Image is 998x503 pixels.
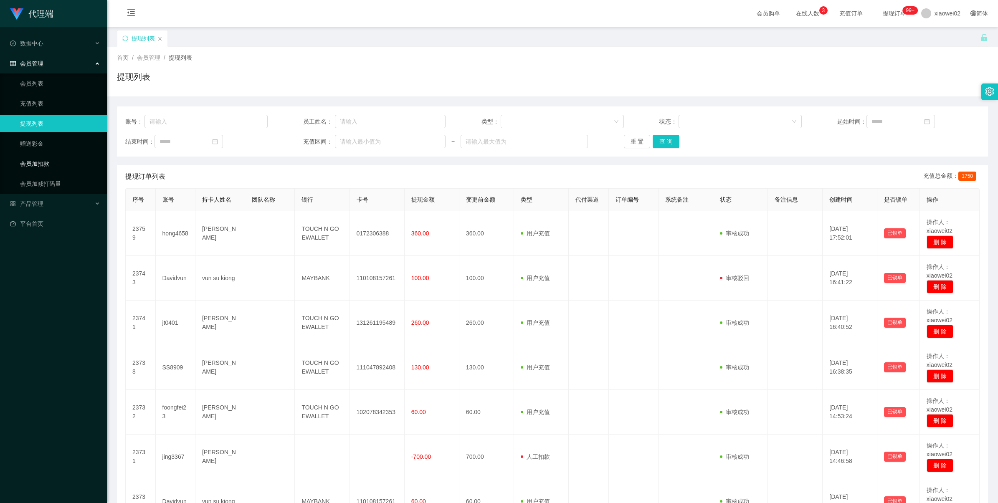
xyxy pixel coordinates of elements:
[970,10,976,16] i: 图标: global
[125,137,155,146] span: 结束时间：
[927,196,938,203] span: 操作
[301,196,313,203] span: 银行
[792,10,823,16] span: 在线人数
[28,0,53,27] h1: 代理端
[252,196,275,203] span: 团队名称
[295,301,350,345] td: TOUCH N GO EWALLET
[157,36,162,41] i: 图标: close
[927,369,953,383] button: 删 除
[927,397,952,413] span: 操作人：xiaowei02
[10,40,16,46] i: 图标: check-circle-o
[126,301,156,345] td: 23741
[792,119,797,125] i: 图标: down
[20,155,100,172] a: 会员加扣款
[884,273,906,283] button: 已锁单
[879,10,910,16] span: 提现订单
[126,435,156,479] td: 23731
[575,196,599,203] span: 代付渠道
[624,135,651,148] button: 重 置
[350,390,405,435] td: 102078342353
[927,325,953,338] button: 删 除
[10,200,43,207] span: 产品管理
[823,211,877,256] td: [DATE] 17:52:01
[125,172,165,182] span: 提现订单列表
[20,135,100,152] a: 赠送彩金
[653,135,679,148] button: 查 询
[927,280,953,293] button: 删 除
[303,137,335,146] span: 充值区间：
[357,196,368,203] span: 卡号
[156,435,195,479] td: jing3367
[927,263,952,279] span: 操作人：xiaowei02
[156,256,195,301] td: Davidvun
[884,228,906,238] button: 已锁单
[10,8,23,20] img: logo.9652507e.png
[126,390,156,435] td: 23732
[521,453,550,460] span: 人工扣款
[126,345,156,390] td: 23738
[20,175,100,192] a: 会员加减打码量
[521,409,550,415] span: 用户充值
[923,172,980,182] div: 充值总金额：
[720,196,732,203] span: 状态
[927,459,953,472] button: 删 除
[614,119,619,125] i: 图标: down
[927,414,953,427] button: 删 除
[720,364,749,371] span: 审核成功
[10,60,43,67] span: 会员管理
[202,196,231,203] span: 持卡人姓名
[884,318,906,328] button: 已锁单
[822,6,825,15] p: 3
[122,35,128,41] i: 图标: sync
[350,256,405,301] td: 110108157261
[459,345,514,390] td: 130.00
[481,117,501,126] span: 类型：
[461,135,588,148] input: 请输入最大值为
[927,487,952,502] span: 操作人：xiaowei02
[927,235,953,249] button: 删 除
[10,201,16,207] i: 图标: appstore-o
[295,390,350,435] td: TOUCH N GO EWALLET
[20,115,100,132] a: 提现列表
[459,435,514,479] td: 700.00
[212,139,218,144] i: 图标: calendar
[411,409,426,415] span: 60.00
[156,390,195,435] td: foongfei23
[720,409,749,415] span: 审核成功
[823,435,877,479] td: [DATE] 14:46:58
[927,308,952,324] span: 操作人：xiaowei02
[720,230,749,237] span: 审核成功
[616,196,639,203] span: 订单编号
[837,117,866,126] span: 起始时间：
[156,345,195,390] td: SS8909
[20,95,100,112] a: 充值列表
[126,256,156,301] td: 23743
[823,390,877,435] td: [DATE] 14:53:24
[720,319,749,326] span: 审核成功
[884,452,906,462] button: 已锁单
[295,345,350,390] td: TOUCH N GO EWALLET
[775,196,798,203] span: 备注信息
[335,115,446,128] input: 请输入
[459,256,514,301] td: 100.00
[411,453,431,460] span: -700.00
[927,219,952,234] span: 操作人：xiaowei02
[521,196,532,203] span: 类型
[169,54,192,61] span: 提现列表
[884,196,907,203] span: 是否锁单
[195,211,245,256] td: [PERSON_NAME]
[823,345,877,390] td: [DATE] 16:38:35
[927,442,952,458] span: 操作人：xiaowei02
[10,61,16,66] i: 图标: table
[659,117,679,126] span: 状态：
[137,54,160,61] span: 会员管理
[521,230,550,237] span: 用户充值
[823,301,877,345] td: [DATE] 16:40:52
[295,256,350,301] td: MAYBANK
[164,54,165,61] span: /
[411,364,429,371] span: 130.00
[132,196,144,203] span: 序号
[665,196,689,203] span: 系统备注
[927,353,952,368] span: 操作人：xiaowei02
[132,54,134,61] span: /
